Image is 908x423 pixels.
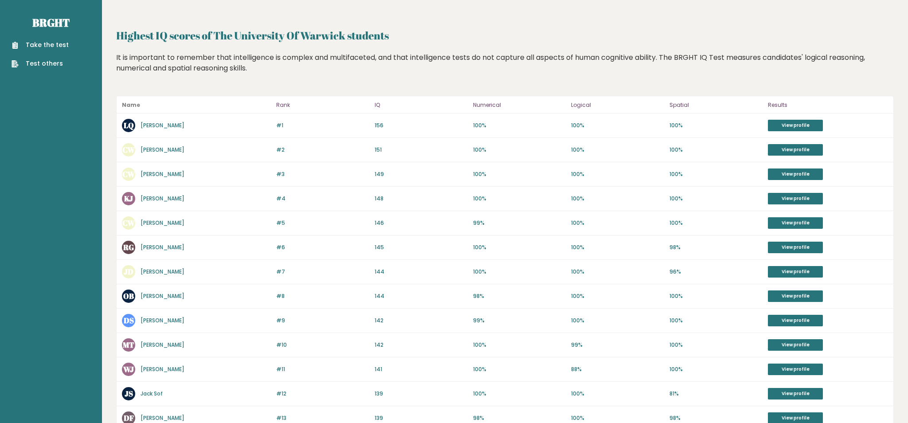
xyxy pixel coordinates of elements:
a: [PERSON_NAME] [141,414,184,422]
p: IQ [375,100,468,110]
text: CW [122,218,135,228]
p: 139 [375,414,468,422]
p: #1 [276,121,369,129]
p: 81% [669,390,763,398]
p: 156 [375,121,468,129]
a: [PERSON_NAME] [141,243,184,251]
p: 100% [571,414,664,422]
p: Rank [276,100,369,110]
p: 100% [571,292,664,300]
p: 142 [375,341,468,349]
p: 100% [473,146,566,154]
a: [PERSON_NAME] [141,195,184,202]
a: [PERSON_NAME] [141,365,184,373]
p: 100% [473,390,566,398]
b: Name [122,101,140,109]
p: #2 [276,146,369,154]
a: View profile [768,217,823,229]
p: #8 [276,292,369,300]
p: #11 [276,365,369,373]
a: [PERSON_NAME] [141,292,184,300]
text: DF [124,413,134,423]
p: 98% [473,292,566,300]
p: 99% [473,219,566,227]
p: 100% [571,121,664,129]
div: It is important to remember that intelligence is complex and multifaceted, and that intelligence ... [116,52,894,87]
p: 148 [375,195,468,203]
p: 100% [669,170,763,178]
a: Test others [12,59,69,68]
p: 100% [473,243,566,251]
a: View profile [768,168,823,180]
p: 100% [473,365,566,373]
a: [PERSON_NAME] [141,317,184,324]
p: #12 [276,390,369,398]
p: 100% [669,341,763,349]
p: 100% [669,195,763,203]
p: Results [768,100,888,110]
p: 145 [375,243,468,251]
text: CW [122,169,135,179]
p: 100% [571,219,664,227]
a: View profile [768,120,823,131]
p: #6 [276,243,369,251]
p: 100% [669,365,763,373]
text: KJ [124,193,133,204]
a: [PERSON_NAME] [141,170,184,178]
text: LQ [124,120,134,130]
p: 100% [473,121,566,129]
p: Spatial [669,100,763,110]
p: 98% [669,243,763,251]
text: JD [124,266,133,277]
text: WJ [123,364,134,374]
p: #5 [276,219,369,227]
a: View profile [768,242,823,253]
p: 100% [669,317,763,325]
p: 96% [669,268,763,276]
p: 144 [375,292,468,300]
text: CW [122,145,135,155]
a: Jack Sof [141,390,163,397]
p: 100% [473,170,566,178]
p: 99% [473,317,566,325]
p: 98% [473,414,566,422]
p: 100% [473,341,566,349]
a: View profile [768,266,823,278]
p: 100% [571,243,664,251]
p: 99% [571,341,664,349]
p: 100% [571,195,664,203]
p: 146 [375,219,468,227]
a: View profile [768,144,823,156]
p: 142 [375,317,468,325]
p: #3 [276,170,369,178]
p: 100% [571,317,664,325]
a: Take the test [12,40,69,50]
a: [PERSON_NAME] [141,268,184,275]
a: View profile [768,388,823,399]
text: OB [123,291,134,301]
p: 100% [669,121,763,129]
p: 100% [571,390,664,398]
p: 100% [571,146,664,154]
a: [PERSON_NAME] [141,219,184,227]
h2: Highest IQ scores of The University Of Warwick students [116,27,894,43]
a: View profile [768,339,823,351]
p: 100% [669,146,763,154]
p: #13 [276,414,369,422]
p: 139 [375,390,468,398]
text: DS [124,315,134,325]
a: View profile [768,290,823,302]
p: 88% [571,365,664,373]
p: 151 [375,146,468,154]
p: 100% [473,268,566,276]
p: 141 [375,365,468,373]
p: 98% [669,414,763,422]
a: [PERSON_NAME] [141,341,184,349]
a: [PERSON_NAME] [141,146,184,153]
p: 100% [669,292,763,300]
a: View profile [768,315,823,326]
p: #7 [276,268,369,276]
a: Brght [32,16,70,30]
a: View profile [768,193,823,204]
a: View profile [768,364,823,375]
